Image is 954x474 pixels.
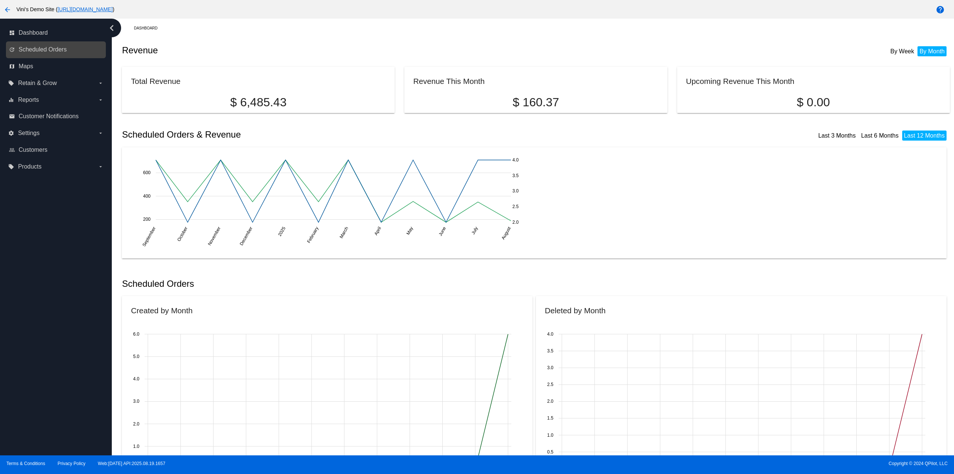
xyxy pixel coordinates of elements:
[133,444,140,449] text: 1.0
[9,147,15,153] i: people_outline
[545,306,606,315] h2: Deleted by Month
[239,226,254,246] text: December
[9,144,104,156] a: people_outline Customers
[131,95,386,109] p: $ 6,485.43
[9,44,104,56] a: update Scheduled Orders
[512,157,519,162] text: 4.0
[512,204,519,209] text: 2.5
[133,332,140,337] text: 6.0
[9,113,15,119] i: email
[547,365,553,371] text: 3.0
[547,416,553,421] text: 1.5
[143,170,151,175] text: 600
[143,217,151,222] text: 200
[9,60,104,72] a: map Maps
[917,46,947,56] li: By Month
[547,382,553,387] text: 2.5
[133,399,140,404] text: 3.0
[8,97,14,103] i: equalizer
[306,226,320,244] text: February
[106,22,118,34] i: chevron_left
[904,132,945,139] a: Last 12 Months
[6,461,45,466] a: Terms & Conditions
[483,461,948,466] span: Copyright © 2024 QPilot, LLC
[3,5,12,14] mat-icon: arrow_back
[8,80,14,86] i: local_offer
[207,226,222,246] text: November
[122,279,536,289] h2: Scheduled Orders
[134,22,164,34] a: Dashboard
[98,461,165,466] a: Web:[DATE] API:2025.08.19.1657
[547,332,553,337] text: 4.0
[19,113,79,120] span: Customer Notifications
[19,46,67,53] span: Scheduled Orders
[122,45,536,56] h2: Revenue
[133,377,140,382] text: 4.0
[547,399,553,404] text: 2.0
[547,433,553,438] text: 1.0
[176,226,189,242] text: October
[413,95,658,109] p: $ 160.37
[131,77,180,85] h2: Total Revenue
[8,164,14,170] i: local_offer
[57,6,113,12] a: [URL][DOMAIN_NAME]
[9,63,15,69] i: map
[512,188,519,194] text: 3.0
[98,80,104,86] i: arrow_drop_down
[9,47,15,53] i: update
[277,226,287,237] text: 2025
[861,132,899,139] a: Last 6 Months
[143,193,151,198] text: 400
[98,97,104,103] i: arrow_drop_down
[686,77,795,85] h2: Upcoming Revenue This Month
[98,130,104,136] i: arrow_drop_down
[9,27,104,39] a: dashboard Dashboard
[512,173,519,178] text: 3.5
[133,354,140,359] text: 5.0
[547,449,553,455] text: 0.5
[888,46,916,56] li: By Week
[19,29,48,36] span: Dashboard
[373,226,382,236] text: April
[9,110,104,122] a: email Customer Notifications
[19,147,47,153] span: Customers
[19,63,33,70] span: Maps
[98,164,104,170] i: arrow_drop_down
[18,97,39,103] span: Reports
[8,130,14,136] i: settings
[131,306,192,315] h2: Created by Month
[686,95,941,109] p: $ 0.00
[122,129,536,140] h2: Scheduled Orders & Revenue
[500,226,512,241] text: August
[512,219,519,225] text: 2.0
[405,226,414,236] text: May
[18,80,57,87] span: Retain & Grow
[9,30,15,36] i: dashboard
[133,421,140,427] text: 2.0
[58,461,86,466] a: Privacy Policy
[818,132,856,139] a: Last 3 Months
[936,5,945,14] mat-icon: help
[547,348,553,354] text: 3.5
[142,226,157,247] text: September
[413,77,485,85] h2: Revenue This Month
[438,226,447,237] text: June
[18,163,41,170] span: Products
[471,226,479,235] text: July
[339,226,350,239] text: March
[18,130,40,136] span: Settings
[16,6,114,12] span: Vini's Demo Site ( )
